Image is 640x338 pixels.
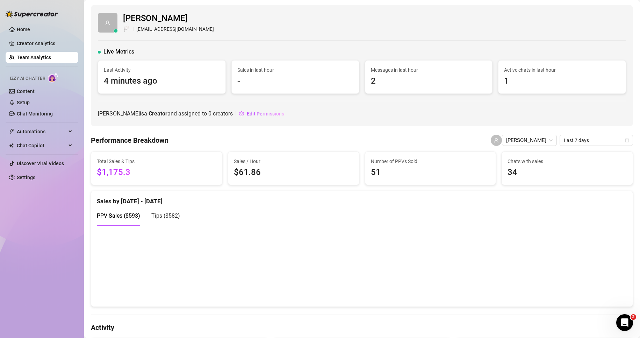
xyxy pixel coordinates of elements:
span: Izzy AI Chatter [10,75,45,82]
span: Sales in last hour [237,66,353,74]
span: calendar [625,138,629,142]
span: Automations [17,126,66,137]
span: 51 [371,166,490,179]
span: Number of PPVs Sold [371,157,490,165]
span: 0 [208,110,211,117]
a: Chat Monitoring [17,111,53,117]
a: Content [17,89,35,94]
a: Discover Viral Videos [17,161,64,166]
span: thunderbolt [9,129,15,134]
span: Edit Permissions [247,111,284,117]
span: 4 minutes ago [104,75,220,88]
span: Amber Grzybowski [506,135,553,146]
span: 2 [371,75,487,88]
h4: Performance Breakdown [91,135,168,145]
span: user [105,20,110,25]
span: $61.86 [234,166,353,179]
span: Last Activity [104,66,220,74]
span: 2 [631,314,636,320]
span: Live Metrics [103,48,134,56]
iframe: Intercom live chat [616,314,633,331]
img: Chat Copilot [9,143,14,148]
span: [PERSON_NAME] [123,12,214,25]
span: 34 [508,166,627,179]
span: Last 7 days [564,135,629,146]
a: Creator Analytics [17,38,73,49]
button: Edit Permissions [239,108,285,119]
h4: Activity [91,323,633,332]
span: $1,175.3 [97,166,216,179]
span: Active chats in last hour [504,66,620,74]
a: Settings [17,175,35,180]
span: 🏳️ [123,25,130,34]
a: Home [17,27,30,32]
a: Setup [17,100,30,105]
img: logo-BBDzfeDw.svg [6,10,58,17]
b: Creator [149,110,167,117]
span: - [237,75,353,88]
span: user [494,138,499,143]
span: PPV Sales ( $593 ) [97,212,140,219]
span: Messages in last hour [371,66,487,74]
div: [EMAIL_ADDRESS][DOMAIN_NAME] [123,25,214,34]
span: Chats with sales [508,157,627,165]
span: [PERSON_NAME] is a and assigned to creators [98,109,233,118]
span: Tips ( $582 ) [151,212,180,219]
span: Total Sales & Tips [97,157,216,165]
span: Chat Copilot [17,140,66,151]
div: Sales by [DATE] - [DATE] [97,191,627,206]
span: 1 [504,75,620,88]
span: setting [239,111,244,116]
a: Team Analytics [17,55,51,60]
img: AI Chatter [48,72,59,83]
span: Sales / Hour [234,157,353,165]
